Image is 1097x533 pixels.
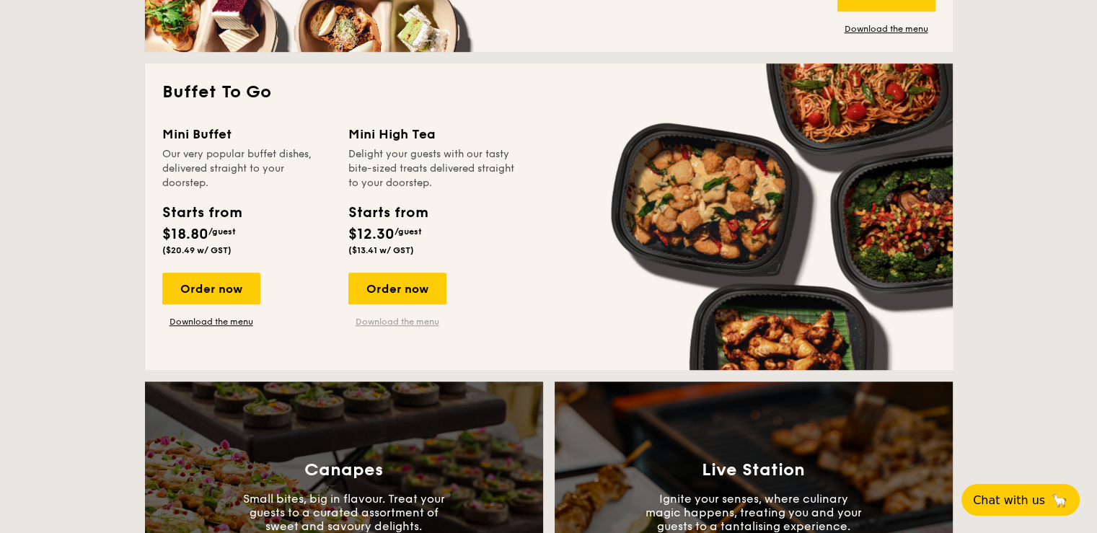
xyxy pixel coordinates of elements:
h3: Canapes [304,460,383,480]
div: Mini High Tea [348,124,517,144]
h3: Live Station [702,460,805,480]
a: Download the menu [837,23,935,35]
span: Chat with us [973,493,1045,507]
div: Delight your guests with our tasty bite-sized treats delivered straight to your doorstep. [348,147,517,190]
div: Mini Buffet [162,124,331,144]
span: ($20.49 w/ GST) [162,245,232,255]
span: 🦙 [1051,492,1068,508]
a: Download the menu [348,316,446,327]
div: Our very popular buffet dishes, delivered straight to your doorstep. [162,147,331,190]
a: Download the menu [162,316,260,327]
span: $18.80 [162,226,208,243]
span: /guest [395,226,422,237]
div: Starts from [348,202,427,224]
span: /guest [208,226,236,237]
p: Ignite your senses, where culinary magic happens, treating you and your guests to a tantalising e... [646,492,862,533]
p: Small bites, big in flavour. Treat your guests to a curated assortment of sweet and savoury delig... [236,492,452,533]
div: Order now [162,273,260,304]
span: $12.30 [348,226,395,243]
div: Starts from [162,202,241,224]
div: Order now [348,273,446,304]
button: Chat with us🦙 [961,484,1080,516]
h2: Buffet To Go [162,81,935,104]
span: ($13.41 w/ GST) [348,245,414,255]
